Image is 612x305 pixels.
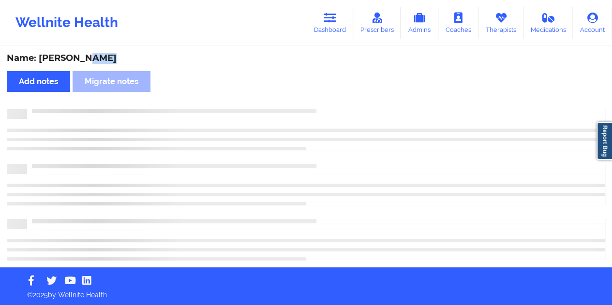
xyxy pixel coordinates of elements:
[7,53,605,64] div: Name: [PERSON_NAME]
[523,7,573,39] a: Medications
[307,7,353,39] a: Dashboard
[478,7,523,39] a: Therapists
[438,7,478,39] a: Coaches
[353,7,401,39] a: Prescribers
[597,122,612,160] a: Report Bug
[401,7,438,39] a: Admins
[7,71,70,92] button: Add notes
[573,7,612,39] a: Account
[20,283,592,300] p: © 2025 by Wellnite Health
